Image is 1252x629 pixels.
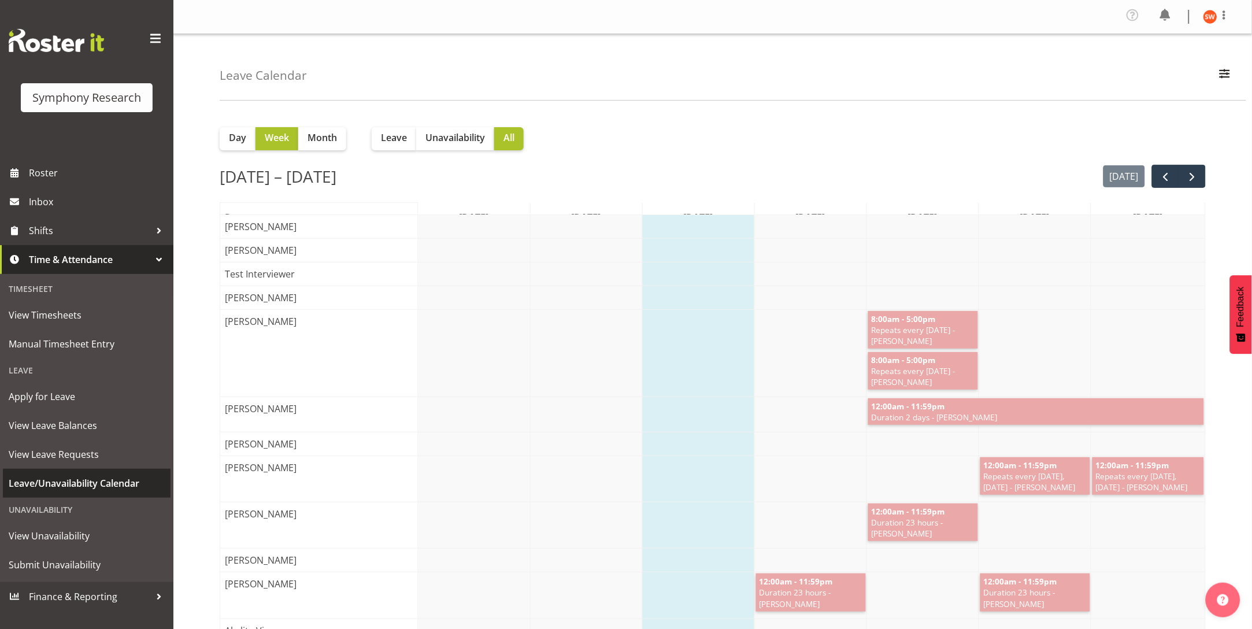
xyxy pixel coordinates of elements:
span: 8:00am - 5:00pm [871,354,937,365]
span: Day [229,131,246,145]
img: shannon-whelan11890.jpg [1203,10,1217,24]
span: Manual Timesheet Entry [9,335,165,353]
span: Inbox [29,193,168,210]
span: All [503,131,514,145]
span: Shifts [29,222,150,239]
a: Manual Timesheet Entry [3,330,171,358]
span: [DATE] [906,210,940,224]
span: [PERSON_NAME] [223,553,299,567]
img: help-xxl-2.png [1217,594,1229,606]
img: Rosterit website logo [9,29,104,52]
span: Apply for Leave [9,388,165,405]
a: View Timesheets [3,301,171,330]
h2: [DATE] – [DATE] [220,164,336,188]
div: Leave [3,358,171,382]
span: [PERSON_NAME] [223,243,299,257]
span: Finance & Reporting [29,588,150,605]
span: [PERSON_NAME] [223,437,299,451]
span: Repeats every [DATE] - [PERSON_NAME] [871,365,976,387]
div: Symphony Research [32,89,141,106]
span: View Unavailability [9,527,165,545]
span: Duration 23 hours - [PERSON_NAME] [983,587,1088,609]
div: Unavailability [3,498,171,521]
span: Time & Attendance [29,251,150,268]
span: 8:00am - 5:00pm [871,313,937,324]
a: View Leave Balances [3,411,171,440]
span: [DATE] [794,210,828,224]
button: next [1179,165,1206,188]
span: Duration 23 hours - [PERSON_NAME] [758,587,864,609]
button: Week [255,127,298,150]
button: [DATE] [1103,165,1146,188]
span: Duration 2 days - [PERSON_NAME] [871,412,1202,423]
span: Week [265,131,289,145]
span: Unavailability [425,131,485,145]
span: [PERSON_NAME] [223,461,299,475]
span: [DATE] [1131,210,1165,224]
span: 12:00am - 11:59pm [758,576,834,587]
h4: Leave Calendar [220,69,307,82]
span: Leave/Unavailability Calendar [9,475,165,492]
span: [PERSON_NAME] [223,507,299,521]
span: [DATE] [569,210,603,224]
span: [PERSON_NAME] [223,577,299,591]
button: Feedback - Show survey [1230,275,1252,354]
span: View Leave Balances [9,417,165,434]
button: prev [1152,165,1179,188]
span: [PERSON_NAME] [223,220,299,234]
span: Repeats every [DATE], [DATE] - [PERSON_NAME] [1095,471,1202,493]
button: All [494,127,524,150]
span: Roster [29,164,168,182]
button: Month [298,127,346,150]
span: Feedback [1236,287,1246,327]
span: Resources [223,210,274,224]
span: [PERSON_NAME] [223,291,299,305]
button: Day [220,127,255,150]
button: Leave [372,127,416,150]
span: [PERSON_NAME] [223,402,299,416]
span: Submit Unavailability [9,556,165,573]
span: Duration 23 hours - [PERSON_NAME] [871,517,976,539]
a: View Leave Requests [3,440,171,469]
span: [DATE] [681,210,716,224]
a: Apply for Leave [3,382,171,411]
button: Filter Employees [1213,63,1237,88]
span: Month [308,131,337,145]
span: 12:00am - 11:59pm [983,460,1058,471]
a: View Unavailability [3,521,171,550]
span: Test Interviewer [223,267,297,281]
span: Repeats every [DATE], [DATE] - [PERSON_NAME] [983,471,1088,493]
div: Timesheet [3,277,171,301]
span: View Leave Requests [9,446,165,463]
span: [DATE] [1018,210,1052,224]
span: 12:00am - 11:59pm [983,576,1058,587]
span: [DATE] [457,210,491,224]
span: 12:00am - 11:59pm [1095,460,1170,471]
span: Leave [381,131,407,145]
span: [PERSON_NAME] [223,314,299,328]
span: 12:00am - 11:59pm [871,506,946,517]
span: Repeats every [DATE] - [PERSON_NAME] [871,324,976,346]
span: 12:00am - 11:59pm [871,401,946,412]
a: Leave/Unavailability Calendar [3,469,171,498]
a: Submit Unavailability [3,550,171,579]
span: View Timesheets [9,306,165,324]
button: Unavailability [416,127,494,150]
